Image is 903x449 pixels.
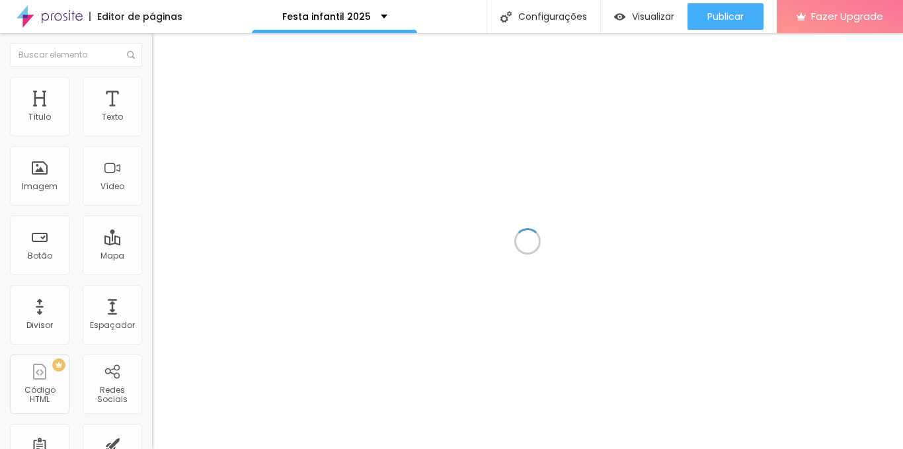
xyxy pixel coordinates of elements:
p: Festa infantil 2025 [282,12,371,21]
img: Icone [500,11,512,22]
div: Texto [102,112,123,122]
img: view-1.svg [614,11,625,22]
span: Fazer Upgrade [811,11,883,22]
button: Publicar [687,3,764,30]
div: Redes Sociais [86,386,138,405]
img: Icone [127,51,135,59]
div: Imagem [22,182,58,191]
input: Buscar elemento [10,43,142,67]
div: Botão [28,251,52,261]
div: Espaçador [90,321,135,330]
span: Publicar [707,11,744,22]
div: Divisor [26,321,53,330]
span: Visualizar [632,11,674,22]
div: Título [28,112,51,122]
button: Visualizar [601,3,687,30]
div: Vídeo [100,182,124,191]
div: Código HTML [13,386,65,405]
div: Mapa [100,251,124,261]
div: Editor de páginas [89,12,182,21]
